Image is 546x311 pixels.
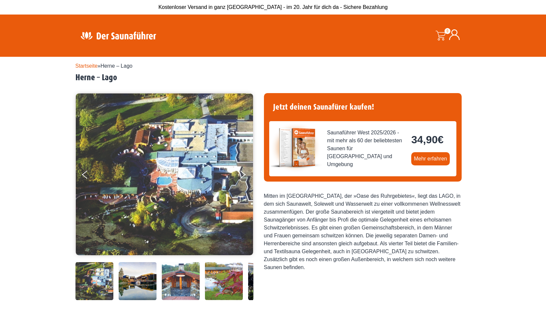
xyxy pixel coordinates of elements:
h2: Herne – Lago [75,73,471,83]
button: Previous [82,168,99,184]
span: » [75,63,132,69]
a: Startseite [75,63,98,69]
div: Mitten im [GEOGRAPHIC_DATA], der »Oase des Ruhrgebietes«, liegt das LAGO, in dem sich Saunawelt, ... [264,192,462,271]
bdi: 34,90 [411,134,444,146]
span: 0 [445,28,450,34]
button: Next [239,168,255,184]
img: der-saunafuehrer-2025-west.jpg [269,121,322,174]
span: Kostenloser Versand in ganz [GEOGRAPHIC_DATA] - im 20. Jahr für dich da - Sichere Bezahlung [158,4,388,10]
span: € [438,134,444,146]
span: Herne – Lago [101,63,132,69]
span: Saunaführer West 2025/2026 - mit mehr als 60 der beliebtesten Saunen für [GEOGRAPHIC_DATA] und Um... [327,129,406,168]
h4: Jetzt deinen Saunafürer kaufen! [269,98,456,116]
a: Mehr erfahren [411,152,450,165]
